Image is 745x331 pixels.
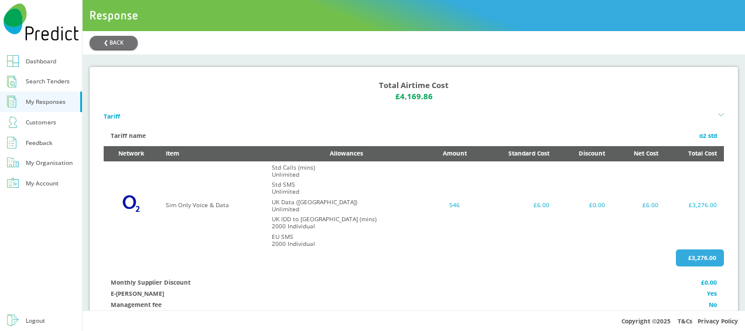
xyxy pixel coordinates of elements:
[272,171,315,178] div: Unlimited
[272,198,357,205] div: UK Data ([GEOGRAPHIC_DATA])
[26,76,70,87] div: Search Tenders
[698,317,738,325] a: Privacy Policy
[166,148,258,159] div: Item
[272,181,299,188] div: Std SMS
[111,130,146,141] div: Tariff name
[699,130,717,141] div: o2 std
[678,317,692,325] a: T&Cs
[676,249,724,266] div: £3,276.00
[701,277,717,288] div: £0.00
[435,148,473,159] div: Amount
[379,80,449,91] p: Total Airtime Cost
[4,4,78,40] img: Predict Mobile
[488,200,549,211] div: £6.00
[26,178,59,189] div: My Account
[488,148,549,159] div: Standard Cost
[272,215,377,222] div: UK IDD to [GEOGRAPHIC_DATA] (mins)
[272,148,421,159] div: Allowances
[83,310,745,331] div: Copyright © 2025
[272,188,299,195] div: Unlimited
[619,200,658,211] div: £6.00
[111,148,151,159] div: Network
[26,96,66,107] div: My Responses
[111,288,164,299] div: E-[PERSON_NAME]
[26,56,56,67] div: Dashboard
[26,117,56,128] div: Customers
[26,157,73,168] div: My Organisation
[709,299,717,310] div: No
[395,91,433,102] span: £4,169.86
[272,240,315,247] div: 2000 Individual
[111,299,162,310] div: Management fee
[26,137,53,148] div: Feedback
[104,106,724,126] li: Tariff
[111,277,190,288] div: Monthly Supplier Discount
[272,205,357,212] div: Unlimited
[672,148,717,159] div: Total Cost
[619,148,658,159] div: Net Cost
[435,200,473,211] div: 546
[159,161,265,249] td: Sim Only Voice & Data
[26,315,45,326] div: Logout
[90,36,138,49] button: ❮ BACK
[707,288,717,299] div: Yes
[563,148,605,159] div: Discount
[272,164,315,171] div: Std Calls (mins)
[563,200,605,211] div: £0.00
[672,200,717,211] div: £3,276.00
[272,222,377,229] div: 2000 Individual
[272,233,315,240] div: EU SMS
